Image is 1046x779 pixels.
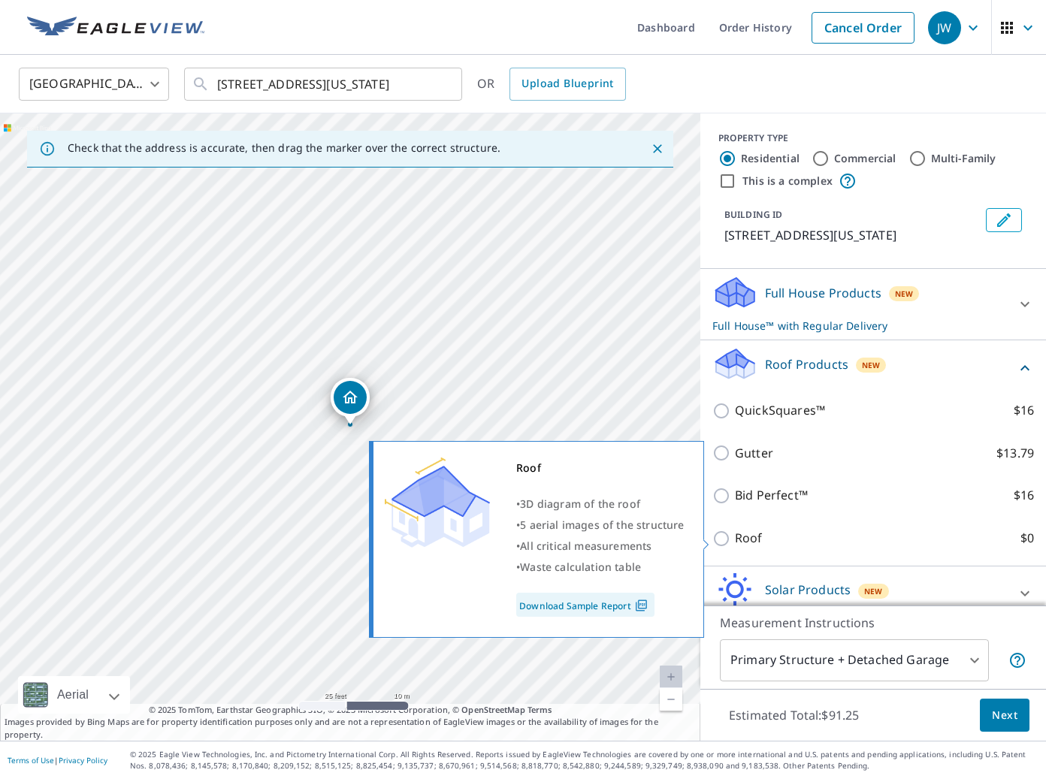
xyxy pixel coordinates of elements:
[742,174,833,189] label: This is a complex
[724,208,782,221] p: BUILDING ID
[520,560,641,574] span: Waste calculation table
[385,457,490,548] img: Premium
[895,288,914,300] span: New
[862,359,881,371] span: New
[765,284,881,302] p: Full House Products
[928,11,961,44] div: JW
[516,536,685,557] div: •
[149,704,552,717] span: © 2025 TomTom, Earthstar Geographics SIO, © 2025 Microsoft Corporation, ©
[461,704,525,715] a: OpenStreetMap
[1014,486,1034,505] p: $16
[980,699,1029,732] button: Next
[712,318,1007,334] p: Full House™ with Regular Delivery
[931,151,996,166] label: Multi-Family
[712,275,1034,334] div: Full House ProductsNewFull House™ with Regular Delivery
[996,444,1034,463] p: $13.79
[130,749,1038,771] p: © 2025 Eagle View Technologies, Inc. and Pictometry International Corp. All Rights Reserved. Repo...
[720,639,989,681] div: Primary Structure + Detached Garage
[718,131,1028,145] div: PROPERTY TYPE
[1014,401,1034,420] p: $16
[528,704,552,715] a: Terms
[8,755,54,765] a: Terms of Use
[735,444,773,463] p: Gutter
[516,457,685,479] div: Roof
[27,17,204,39] img: EV Logo
[8,756,107,765] p: |
[834,151,896,166] label: Commercial
[735,529,763,548] p: Roof
[765,355,848,373] p: Roof Products
[717,699,871,732] p: Estimated Total: $91.25
[735,401,825,420] p: QuickSquares™
[516,494,685,515] div: •
[720,614,1026,632] p: Measurement Instructions
[19,63,169,105] div: [GEOGRAPHIC_DATA]
[631,599,651,612] img: Pdf Icon
[648,139,667,159] button: Close
[520,497,640,511] span: 3D diagram of the roof
[735,486,808,505] p: Bid Perfect™
[18,676,130,714] div: Aerial
[712,572,1034,615] div: Solar ProductsNew
[724,226,980,244] p: [STREET_ADDRESS][US_STATE]
[520,518,684,532] span: 5 aerial images of the structure
[660,688,682,711] a: Current Level 20, Zoom Out
[521,74,613,93] span: Upload Blueprint
[68,141,500,155] p: Check that the address is accurate, then drag the marker over the correct structure.
[986,208,1022,232] button: Edit building 1
[331,378,370,424] div: Dropped pin, building 1, Residential property, 3916 NW 31st St Oklahoma City, OK 73112
[516,557,685,578] div: •
[53,676,93,714] div: Aerial
[660,666,682,688] a: Current Level 20, Zoom In Disabled
[1008,651,1026,669] span: Your report will include the primary structure and a detached garage if one exists.
[516,515,685,536] div: •
[812,12,914,44] a: Cancel Order
[712,346,1034,389] div: Roof ProductsNew
[765,581,851,599] p: Solar Products
[477,68,626,101] div: OR
[520,539,651,553] span: All critical measurements
[59,755,107,765] a: Privacy Policy
[516,593,655,617] a: Download Sample Report
[992,706,1017,725] span: Next
[864,585,883,597] span: New
[217,63,431,105] input: Search by address or latitude-longitude
[741,151,800,166] label: Residential
[1020,529,1034,548] p: $0
[509,68,625,101] a: Upload Blueprint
